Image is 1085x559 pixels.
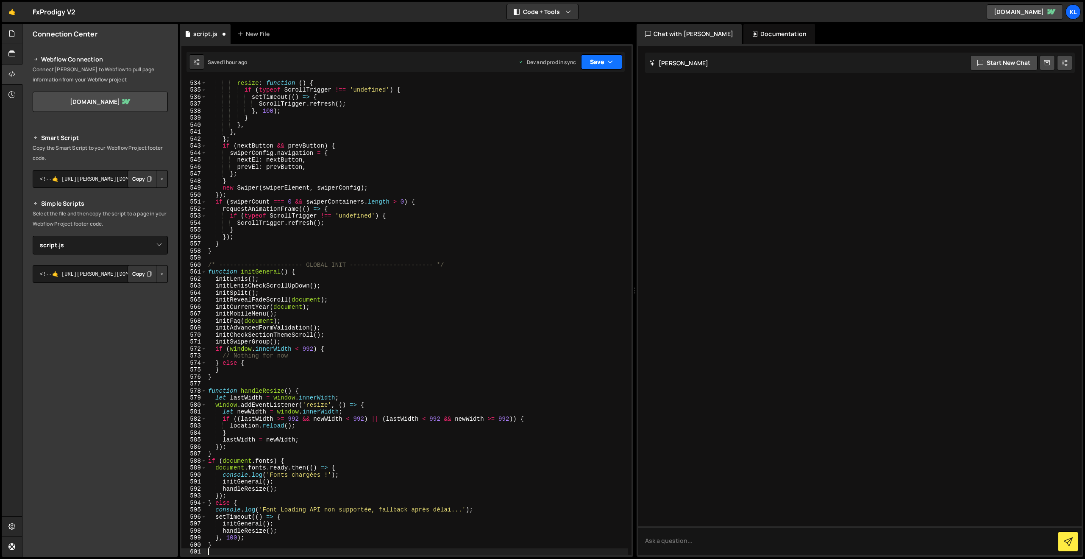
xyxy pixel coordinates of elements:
[181,157,206,164] div: 545
[181,380,206,388] div: 577
[181,80,206,87] div: 534
[181,206,206,213] div: 552
[128,265,156,283] button: Copy
[181,164,206,171] div: 546
[181,87,206,94] div: 535
[181,94,206,101] div: 536
[223,59,248,66] div: 1 hour ago
[33,143,168,163] p: Copy the Smart Script to your Webflow Project footer code.
[1066,4,1081,20] a: Kl
[181,170,206,178] div: 547
[181,458,206,465] div: 588
[637,24,742,44] div: Chat with [PERSON_NAME]
[33,265,168,283] textarea: <!--🤙 [URL][PERSON_NAME][DOMAIN_NAME]> <script>document.addEventListener("DOMContentLoaded", func...
[181,402,206,409] div: 580
[181,422,206,430] div: 583
[208,59,247,66] div: Saved
[987,4,1063,20] a: [DOMAIN_NAME]
[181,472,206,479] div: 590
[181,506,206,514] div: 595
[181,534,206,542] div: 599
[193,30,217,38] div: script.js
[181,226,206,234] div: 555
[649,59,708,67] h2: [PERSON_NAME]
[181,136,206,143] div: 542
[181,150,206,157] div: 544
[181,276,206,283] div: 562
[128,170,168,188] div: Button group with nested dropdown
[507,4,578,20] button: Code + Tools
[181,548,206,556] div: 601
[181,108,206,115] div: 538
[181,304,206,311] div: 566
[181,528,206,535] div: 598
[181,352,206,360] div: 573
[128,265,168,283] div: Button group with nested dropdown
[33,92,168,112] a: [DOMAIN_NAME]
[181,416,206,423] div: 582
[181,184,206,192] div: 549
[33,198,168,209] h2: Simple Scripts
[181,178,206,185] div: 548
[181,310,206,318] div: 567
[181,514,206,521] div: 596
[33,54,168,64] h2: Webflow Connection
[181,296,206,304] div: 565
[181,143,206,150] div: 543
[181,430,206,437] div: 584
[181,254,206,262] div: 559
[33,29,97,39] h2: Connection Center
[181,101,206,108] div: 537
[181,234,206,241] div: 556
[181,240,206,248] div: 557
[181,198,206,206] div: 551
[181,248,206,255] div: 558
[181,318,206,325] div: 568
[181,338,206,346] div: 571
[181,360,206,367] div: 574
[33,64,168,85] p: Connect [PERSON_NAME] to Webflow to pull page information from your Webflow project
[181,268,206,276] div: 561
[2,2,22,22] a: 🤙
[181,374,206,381] div: 576
[33,170,168,188] textarea: <!--🤙 [URL][PERSON_NAME][DOMAIN_NAME]> <script>document.addEventListener("DOMContentLoaded", func...
[181,324,206,332] div: 569
[33,133,168,143] h2: Smart Script
[181,492,206,500] div: 593
[33,7,75,17] div: FxProdigy V2
[181,129,206,136] div: 541
[181,332,206,339] div: 570
[237,30,273,38] div: New File
[128,170,156,188] button: Copy
[181,262,206,269] div: 560
[181,520,206,528] div: 597
[181,478,206,486] div: 591
[181,542,206,549] div: 600
[181,220,206,227] div: 554
[33,209,168,229] p: Select the file and then copy the script to a page in your Webflow Project footer code.
[970,55,1038,70] button: Start new chat
[181,212,206,220] div: 553
[181,290,206,297] div: 564
[181,115,206,122] div: 539
[181,500,206,507] div: 594
[581,54,622,70] button: Save
[181,366,206,374] div: 575
[181,408,206,416] div: 581
[33,379,169,455] iframe: YouTube video player
[181,436,206,444] div: 585
[743,24,815,44] div: Documentation
[518,59,576,66] div: Dev and prod in sync
[33,297,169,373] iframe: YouTube video player
[181,346,206,353] div: 572
[181,486,206,493] div: 592
[181,388,206,395] div: 578
[181,394,206,402] div: 579
[181,450,206,458] div: 587
[181,192,206,199] div: 550
[181,122,206,129] div: 540
[181,444,206,451] div: 586
[181,282,206,290] div: 563
[181,464,206,472] div: 589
